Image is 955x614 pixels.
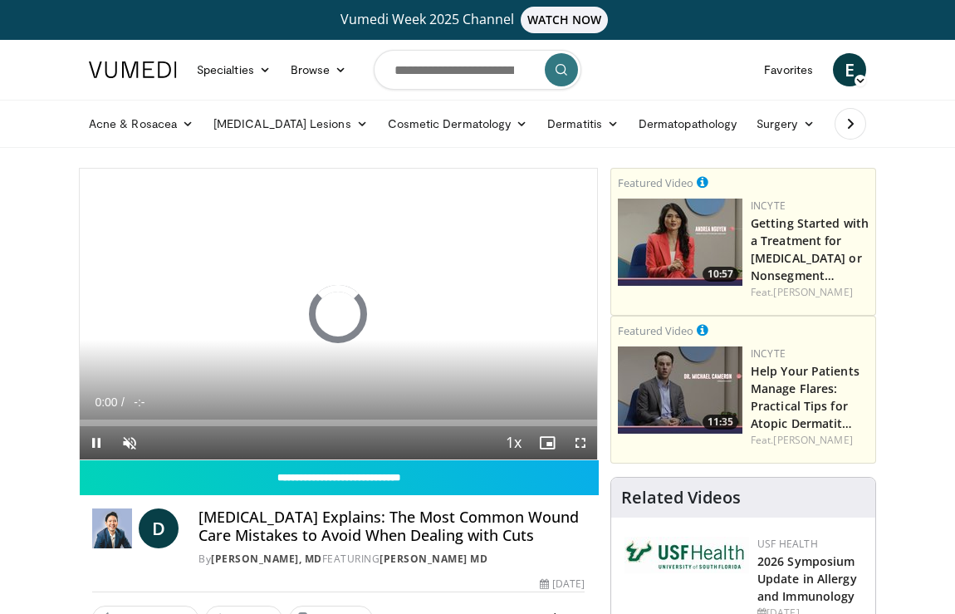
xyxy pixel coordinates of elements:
img: e02a99de-beb8-4d69-a8cb-018b1ffb8f0c.png.150x105_q85_crop-smart_upscale.jpg [618,199,742,286]
div: [DATE] [540,577,585,592]
button: Playback Rate [497,426,531,459]
a: Cosmetic Dermatology [378,107,537,140]
button: Unmute [113,426,146,459]
a: [PERSON_NAME], MD [211,552,322,566]
span: WATCH NOW [521,7,609,33]
a: 10:57 [618,199,742,286]
span: 10:57 [703,267,738,282]
small: Featured Video [618,175,693,190]
span: 0:00 [95,395,117,409]
div: Progress Bar [80,420,597,426]
h4: [MEDICAL_DATA] Explains: The Most Common Wound Care Mistakes to Avoid When Dealing with Cuts [198,508,585,544]
a: Vumedi Week 2025 ChannelWATCH NOW [79,7,876,33]
input: Search topics, interventions [374,50,581,90]
a: [PERSON_NAME] [773,433,852,447]
div: By FEATURING [198,552,585,567]
a: E [833,53,866,86]
img: Daniel Sugai, MD [92,508,132,548]
video-js: Video Player [80,169,597,459]
span: 11:35 [703,415,738,430]
span: / [121,395,125,409]
a: Getting Started with a Treatment for [MEDICAL_DATA] or Nonsegment… [751,215,869,283]
img: 6ba8804a-8538-4002-95e7-a8f8012d4a11.png.150x105_q85_autocrop_double_scale_upscale_version-0.2.jpg [624,537,749,573]
a: Acne & Rosacea [79,107,203,140]
button: Fullscreen [564,426,597,459]
h4: Related Videos [621,488,741,508]
a: Dermatopathology [629,107,747,140]
a: D [139,508,179,548]
button: Pause [80,426,113,459]
a: USF Health [757,537,818,551]
span: -:- [134,395,144,409]
small: Featured Video [618,323,693,338]
a: Incyte [751,346,786,361]
button: Enable picture-in-picture mode [531,426,564,459]
a: 2026 Symposium Update in Allergy and Immunology [757,553,857,604]
a: Help Your Patients Manage Flares: Practical Tips for Atopic Dermatit… [751,363,859,431]
a: 11:35 [618,346,742,434]
img: VuMedi Logo [89,61,177,78]
a: [PERSON_NAME] [773,285,852,299]
div: Feat. [751,433,869,448]
a: [PERSON_NAME] MD [380,552,487,566]
a: Favorites [754,53,823,86]
div: Feat. [751,285,869,300]
a: Surgery [747,107,825,140]
a: Incyte [751,199,786,213]
a: [MEDICAL_DATA] Lesions [203,107,378,140]
a: Dermatitis [537,107,629,140]
a: Specialties [187,53,281,86]
a: Browse [281,53,357,86]
img: 601112bd-de26-4187-b266-f7c9c3587f14.png.150x105_q85_crop-smart_upscale.jpg [618,346,742,434]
